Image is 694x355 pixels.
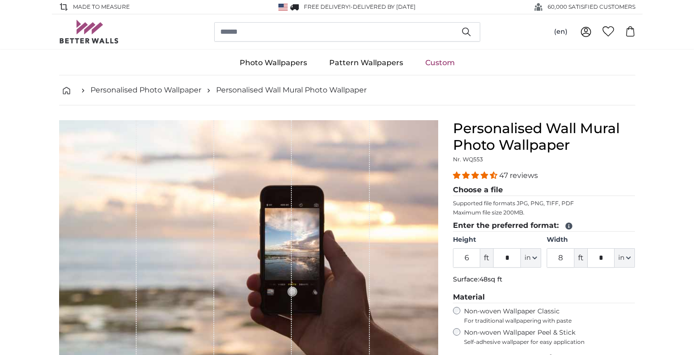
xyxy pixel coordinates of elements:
[216,85,367,96] a: Personalised Wall Mural Photo Wallpaper
[453,292,635,303] legend: Material
[547,24,575,40] button: (en)
[453,184,635,196] legend: Choose a file
[91,85,201,96] a: Personalised Photo Wallpaper
[464,328,635,346] label: Non-woven Wallpaper Peel & Stick
[615,248,635,268] button: in
[499,171,538,180] span: 47 reviews
[618,253,624,263] span: in
[304,3,350,10] span: FREE delivery!
[278,4,288,11] img: United States
[574,248,587,268] span: ft
[229,51,318,75] a: Photo Wallpapers
[480,248,493,268] span: ft
[59,20,119,43] img: Betterwalls
[464,338,635,346] span: Self-adhesive wallpaper for easy application
[453,156,483,163] span: Nr. WQ553
[353,3,416,10] span: Delivered by [DATE]
[464,307,635,324] label: Non-woven Wallpaper Classic
[453,235,541,245] label: Height
[521,248,541,268] button: in
[318,51,414,75] a: Pattern Wallpapers
[453,209,635,216] p: Maximum file size 200MB.
[350,3,416,10] span: -
[525,253,531,263] span: in
[547,235,635,245] label: Width
[479,275,502,283] span: 48sq ft
[453,220,635,232] legend: Enter the preferred format:
[73,3,130,11] span: Made to Measure
[453,275,635,284] p: Surface:
[548,3,635,11] span: 60,000 SATISFIED CUSTOMERS
[453,120,635,153] h1: Personalised Wall Mural Photo Wallpaper
[453,200,635,207] p: Supported file formats JPG, PNG, TIFF, PDF
[414,51,466,75] a: Custom
[464,317,635,324] span: For traditional wallpapering with paste
[453,171,499,180] span: 4.38 stars
[59,75,635,105] nav: breadcrumbs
